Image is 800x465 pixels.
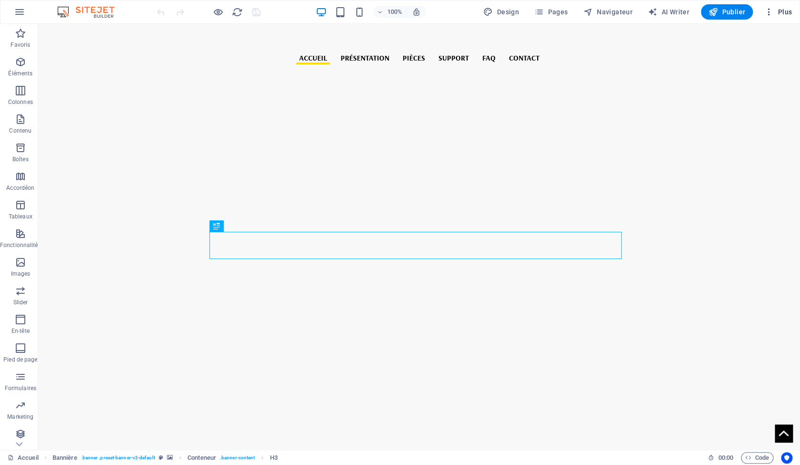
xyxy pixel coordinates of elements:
button: Usercentrics [781,452,792,464]
span: Cliquez pour sélectionner. Double-cliquez pour modifier. [52,452,77,464]
a: Cliquez pour annuler la sélection. Double-cliquez pour ouvrir Pages. [8,452,39,464]
span: Pages [534,7,568,17]
h6: 100% [387,6,403,18]
p: Éléments [8,70,32,77]
img: Editor Logo [55,6,126,18]
p: Marketing [7,413,33,421]
div: Design (Ctrl+Alt+Y) [479,4,523,20]
span: Plus [764,7,792,17]
p: Slider [13,299,28,306]
h6: Durée de la session [708,452,733,464]
p: Contenu [9,127,31,134]
span: Code [745,452,769,464]
span: AI Writer [648,7,689,17]
button: Cliquez ici pour quitter le mode Aperçu et poursuivre l'édition. [212,6,224,18]
p: Pied de page [3,356,37,363]
p: Formulaires [5,384,36,392]
span: Publier [708,7,745,17]
button: reload [231,6,243,18]
span: Cliquez pour sélectionner. Double-cliquez pour modifier. [187,452,216,464]
p: Boîtes [12,155,29,163]
button: 100% [373,6,407,18]
button: AI Writer [644,4,693,20]
button: Design [479,4,523,20]
p: En-tête [11,327,30,335]
i: Actualiser la page [232,7,243,18]
button: Code [741,452,773,464]
span: . banner-content [220,452,255,464]
span: Cliquez pour sélectionner. Double-cliquez pour modifier. [270,452,277,464]
nav: breadcrumb [52,452,278,464]
button: Publier [701,4,753,20]
span: : [725,454,726,461]
span: Navigateur [583,7,632,17]
p: Images [11,270,31,278]
p: Colonnes [8,98,33,106]
span: 00 00 [718,452,733,464]
i: Cet élément contient un arrière-plan. [167,455,173,460]
i: Cet élément est une présélection personnalisable. [159,455,163,460]
p: Tableaux [9,213,32,220]
span: Design [483,7,519,17]
i: Lors du redimensionnement, ajuster automatiquement le niveau de zoom en fonction de l'appareil sé... [412,8,421,16]
p: Favoris [10,41,30,49]
p: Accordéon [6,184,34,192]
button: Pages [530,4,571,20]
span: . banner .preset-banner-v3-default [81,452,155,464]
button: Navigateur [579,4,636,20]
button: Plus [760,4,796,20]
